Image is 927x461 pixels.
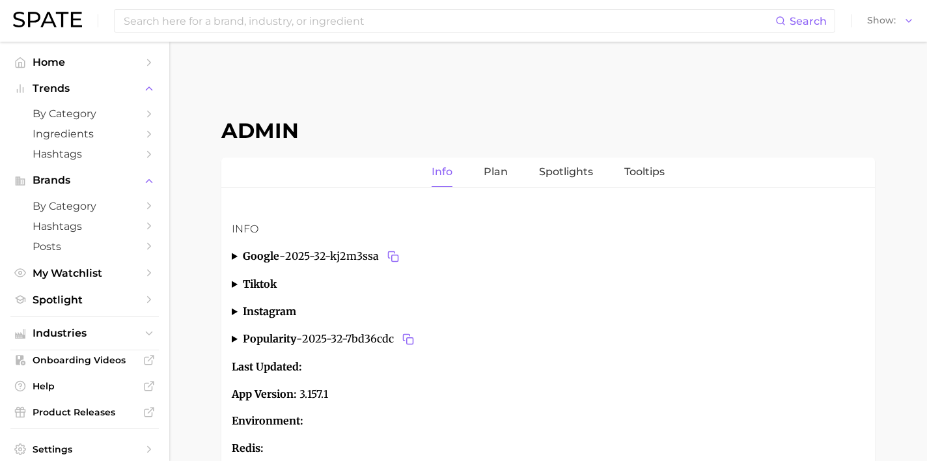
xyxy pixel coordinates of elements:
a: by Category [10,104,159,124]
h1: Admin [221,118,875,143]
span: Posts [33,240,137,253]
a: Plan [484,158,508,187]
a: Product Releases [10,402,159,422]
strong: Last Updated: [232,360,302,373]
strong: App Version: [232,387,297,400]
button: Trends [10,79,159,98]
a: by Category [10,196,159,216]
input: Search here for a brand, industry, or ingredient [122,10,775,32]
button: Copy 2025-32-7bd36cdc to clipboard [399,330,417,348]
a: Home [10,52,159,72]
button: Copy 2025-32-kj2m3ssa to clipboard [384,247,402,266]
span: 2025-32-7bd36cdc [302,330,417,348]
a: Ingredients [10,124,159,144]
a: Hashtags [10,144,159,164]
span: Brands [33,175,137,186]
a: Spotlight [10,290,159,310]
span: Show [867,17,896,24]
a: Onboarding Videos [10,350,159,370]
summary: google-2025-32-kj2m3ssaCopy 2025-32-kj2m3ssa to clipboard [232,247,865,266]
p: 3.157.1 [232,386,865,403]
span: Industries [33,328,137,339]
summary: tiktok [232,276,865,293]
span: Help [33,380,137,392]
span: 2025-32-kj2m3ssa [285,247,402,266]
a: Tooltips [624,158,665,187]
span: Product Releases [33,406,137,418]
span: Trends [33,83,137,94]
span: Hashtags [33,148,137,160]
span: Hashtags [33,220,137,232]
span: Ingredients [33,128,137,140]
a: Posts [10,236,159,257]
img: SPATE [13,12,82,27]
a: Help [10,376,159,396]
span: Onboarding Videos [33,354,137,366]
span: by Category [33,200,137,212]
strong: instagram [243,305,296,318]
a: Info [432,158,452,187]
span: Spotlight [33,294,137,306]
button: Show [864,12,917,29]
h3: Info [232,221,865,237]
a: Settings [10,440,159,459]
span: - [279,249,285,262]
strong: google [243,249,279,262]
a: Hashtags [10,216,159,236]
strong: Environment: [232,414,303,427]
button: Industries [10,324,159,343]
strong: popularity [243,332,296,345]
summary: popularity-2025-32-7bd36cdcCopy 2025-32-7bd36cdc to clipboard [232,330,865,348]
span: Search [790,15,827,27]
span: by Category [33,107,137,120]
span: Settings [33,443,137,455]
summary: instagram [232,303,865,320]
span: My Watchlist [33,267,137,279]
span: Home [33,56,137,68]
strong: Redis: [232,441,264,454]
a: Spotlights [539,158,593,187]
a: My Watchlist [10,263,159,283]
strong: tiktok [243,277,277,290]
span: - [296,332,302,345]
button: Brands [10,171,159,190]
